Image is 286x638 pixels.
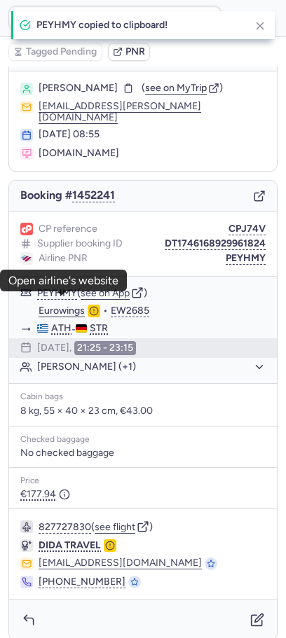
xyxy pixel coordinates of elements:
[37,341,136,355] div: [DATE],
[229,223,266,235] button: CPJ74V
[165,238,266,249] button: DT1746168929961824
[39,253,88,264] span: Airline PNR
[51,323,71,334] span: ATH
[142,83,223,94] button: (see on MyTrip)
[36,20,244,31] h4: PEYHMY copied to clipboard!
[39,576,125,588] button: [PHONE_NUMBER]
[81,288,130,299] button: see on App
[37,361,266,373] button: [PERSON_NAME] (+1)
[20,189,115,202] span: Booking #
[20,489,70,500] span: €177.94
[125,46,145,57] span: PNR
[26,46,97,57] span: Tagged Pending
[20,392,266,402] div: Cabin bags
[20,435,266,445] div: Checked baggage
[39,129,266,140] div: [DATE] 08:55
[39,147,119,160] span: [DOMAIN_NAME]
[20,223,33,235] figure: 1L airline logo
[8,275,118,287] div: Open airline's website
[20,252,33,265] figure: EW airline logo
[72,189,115,202] button: 1452241
[37,323,266,335] div: -
[95,522,135,533] button: see flight
[37,288,77,299] button: PEYHMY
[111,305,149,317] button: EW2685
[227,7,250,29] button: Ok
[145,82,207,94] span: see on MyTrip
[39,305,266,317] div: •
[74,341,136,355] time: 21:25 - 23:15
[39,539,101,551] span: DIDA TRAVEL
[8,43,102,61] button: Tagged Pending
[37,238,123,249] span: Supplier booking ID
[39,83,118,94] span: [PERSON_NAME]
[20,405,266,417] p: 8 kg, 55 × 40 × 23 cm, €43.00
[39,522,91,533] button: 827727830
[226,253,266,264] button: PEYHMY
[39,557,202,570] button: [EMAIL_ADDRESS][DOMAIN_NAME]
[39,520,266,533] div: ( )
[108,43,150,61] button: PNR
[20,476,266,486] div: Price
[20,448,266,459] div: No checked baggage
[39,305,85,317] a: Eurowings
[39,101,266,123] button: [EMAIL_ADDRESS][PERSON_NAME][DOMAIN_NAME]
[90,323,108,334] span: STR
[37,286,266,299] div: ( )
[39,223,97,235] span: CP reference
[8,6,222,31] input: PNR Reference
